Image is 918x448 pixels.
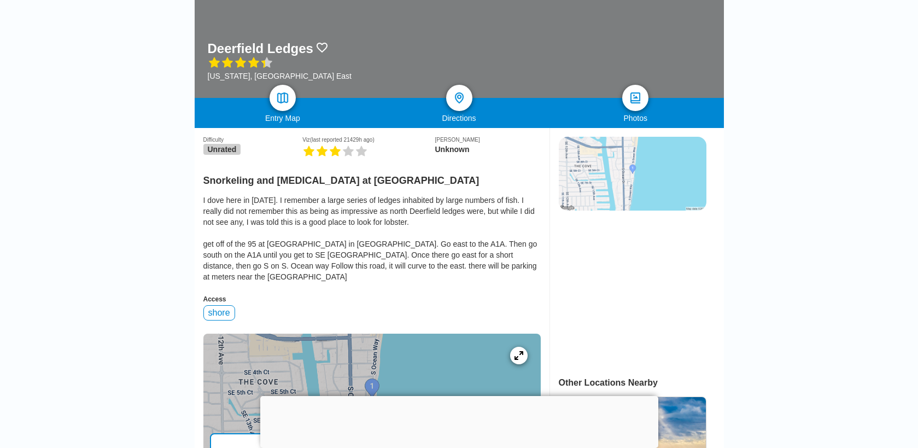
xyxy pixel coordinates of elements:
div: Unknown [435,145,540,154]
div: [US_STATE], [GEOGRAPHIC_DATA] East [208,72,352,80]
iframe: Advertisement [559,222,705,358]
div: Photos [547,114,724,123]
div: I dove here in [DATE]. I remember a large series of ledges inhabited by large numbers of fish. I ... [203,195,541,282]
h2: Snorkeling and [MEDICAL_DATA] at [GEOGRAPHIC_DATA] [203,168,541,187]
div: Viz (last reported 21429h ago) [302,137,435,143]
div: Access [203,295,541,303]
span: Unrated [203,144,241,155]
iframe: Advertisement [260,396,658,445]
img: photos [629,91,642,104]
div: Entry Map [195,114,371,123]
h1: Deerfield Ledges [208,41,313,56]
a: photos [622,85,648,111]
img: directions [453,91,466,104]
div: Difficulty [203,137,303,143]
img: map [276,91,289,104]
div: Directions [371,114,547,123]
div: [PERSON_NAME] [435,137,540,143]
div: Other Locations Nearby [559,378,724,388]
div: shore [203,305,235,321]
a: map [270,85,296,111]
a: directions [446,85,472,111]
img: staticmap [559,137,706,211]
